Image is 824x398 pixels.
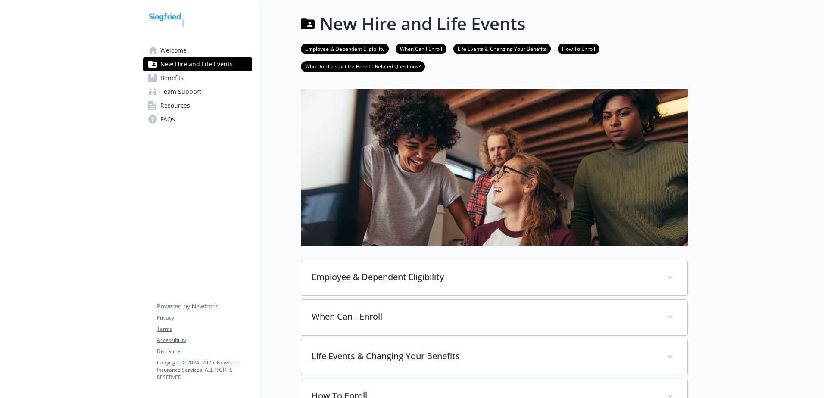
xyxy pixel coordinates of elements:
[160,57,233,71] span: New Hire and Life Events
[320,11,525,37] h1: New Hire and Life Events
[160,99,190,112] span: Resources
[312,271,656,283] p: Employee & Dependent Eligibility
[143,112,252,126] a: FAQs
[396,44,446,53] a: When Can I Enroll
[453,44,551,53] a: Life Events & Changing Your Benefits
[312,350,656,363] p: Life Events & Changing Your Benefits
[143,44,252,57] a: Welcome
[143,57,252,71] a: New Hire and Life Events
[301,89,688,246] img: new hire page banner
[301,62,425,70] a: Who Do I Contact for Benefit-Related Questions?
[143,85,252,99] a: Team Support
[301,44,389,53] a: Employee & Dependent Eligibility
[143,71,252,85] a: Benefits
[157,325,252,333] a: Terms
[157,359,252,381] p: Copyright © 2024 - 2025 , Newfront Insurance Services, ALL RIGHTS RESERVED
[312,310,656,323] p: When Can I Enroll
[143,99,252,112] a: Resources
[157,336,252,344] a: Accessibility
[160,44,187,57] span: Welcome
[301,260,687,295] div: Employee & Dependent Eligibility
[160,71,184,85] span: Benefits
[160,112,175,126] span: FAQs
[301,300,687,335] div: When Can I Enroll
[157,348,252,355] a: Disclaimer
[301,339,687,375] div: Life Events & Changing Your Benefits
[160,85,201,99] span: Team Support
[558,44,599,53] a: How To Enroll
[157,314,252,322] a: Privacy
